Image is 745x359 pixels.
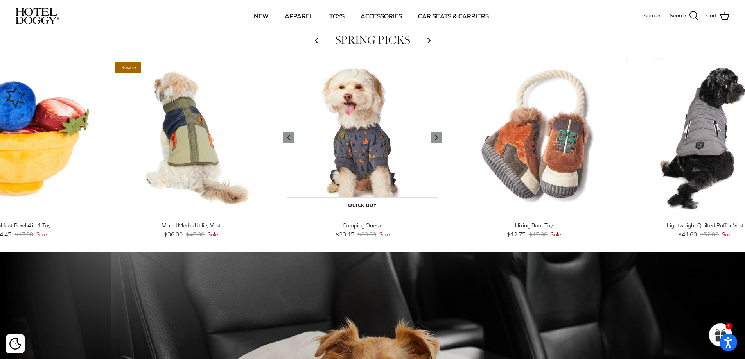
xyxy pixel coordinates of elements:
a: Previous [431,132,442,143]
span: Account [644,13,662,18]
span: $41.60 [678,230,697,239]
img: Cookie policy [9,338,21,350]
a: Search [670,11,698,21]
a: SPRING PICKS [335,32,410,48]
span: Sale [551,230,561,239]
a: Previous [283,132,294,143]
a: Hiking Boot Toy [454,58,614,217]
a: Camping Onesie $33.15 $39.00 Sale [283,221,442,239]
a: Mixed Media Utility Vest [111,58,271,217]
div: Primary navigation [116,3,627,29]
div: Camping Onesie [283,221,442,230]
a: APPAREL [278,3,320,29]
a: Quick buy [287,197,438,213]
span: 20% off [629,62,657,73]
span: $52.00 [700,230,719,239]
span: Search [670,12,686,20]
span: Sale [36,230,47,239]
img: hoteldoggycom [16,8,59,24]
span: New in [115,62,141,73]
a: Hiking Boot Toy $12.75 $15.00 Sale [454,221,614,239]
a: Cart [706,11,729,21]
a: NEW [247,3,276,29]
a: CAR SEATS & CARRIERS [411,3,496,29]
span: $33.15 [336,230,354,239]
div: Cookie policy [6,334,25,353]
span: $12.75 [507,230,526,239]
span: Cart [706,12,717,20]
span: 15% off [458,62,486,73]
a: ACCESSORIES [354,3,409,29]
a: Camping Onesie [283,58,442,217]
a: TOYS [322,3,352,29]
div: Hiking Boot Toy [454,221,614,230]
div: Mixed Media Utility Vest [111,221,271,230]
span: $17.00 [14,230,33,239]
span: Sale [722,230,732,239]
span: $39.00 [357,230,376,239]
span: $45.00 [186,230,205,239]
button: Cookie policy [8,337,22,351]
span: Sale [379,230,390,239]
span: $36.00 [164,230,183,239]
a: Account [644,12,662,20]
span: Sale [208,230,218,239]
span: $15.00 [529,230,548,239]
span: 15% off [287,62,314,73]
